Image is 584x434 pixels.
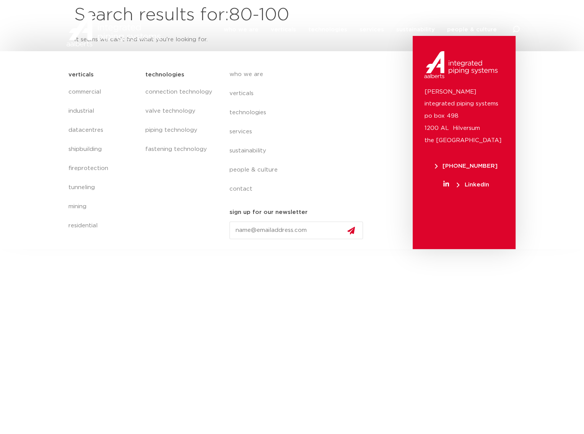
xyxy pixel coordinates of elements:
nav: Menu [229,65,369,199]
a: contact [229,180,369,199]
nav: Menu [224,14,497,45]
span: LinkedIn [457,182,489,188]
a: fastening technology [145,140,214,159]
a: who we are [229,65,369,84]
img: send.svg [347,227,355,235]
a: piping technology [145,121,214,140]
a: datacentres [68,121,138,140]
a: technologies [229,103,369,122]
nav: Menu [145,83,214,159]
a: connection technology [145,83,214,102]
a: verticals [271,14,296,45]
h5: technologies [145,69,184,81]
a: people & culture [447,14,497,45]
input: name@emailaddress.com [229,222,363,239]
a: valve technology [145,102,214,121]
a: [PHONE_NUMBER] [424,163,508,169]
a: who we are [224,14,259,45]
a: industrial [68,102,138,121]
a: LinkedIn [424,182,508,188]
span: [PHONE_NUMBER] [435,163,498,169]
a: verticals [229,84,369,103]
a: sustainability [229,141,369,160]
p: [PERSON_NAME] integrated piping systems po box 498 1200 AL Hilversum the [GEOGRAPHIC_DATA] [424,86,504,147]
h5: sign up for our newsletter [229,206,307,219]
h5: verticals [68,69,94,81]
a: people & culture [229,160,369,180]
a: sustainability [396,14,435,45]
a: commercial [68,83,138,102]
nav: Menu [68,83,138,235]
a: technologies [308,14,347,45]
a: shipbuilding [68,140,138,159]
a: services [229,122,369,141]
a: tunneling [68,178,138,197]
a: services [360,14,384,45]
a: fireprotection [68,159,138,178]
a: residential [68,216,138,235]
a: mining [68,197,138,216]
